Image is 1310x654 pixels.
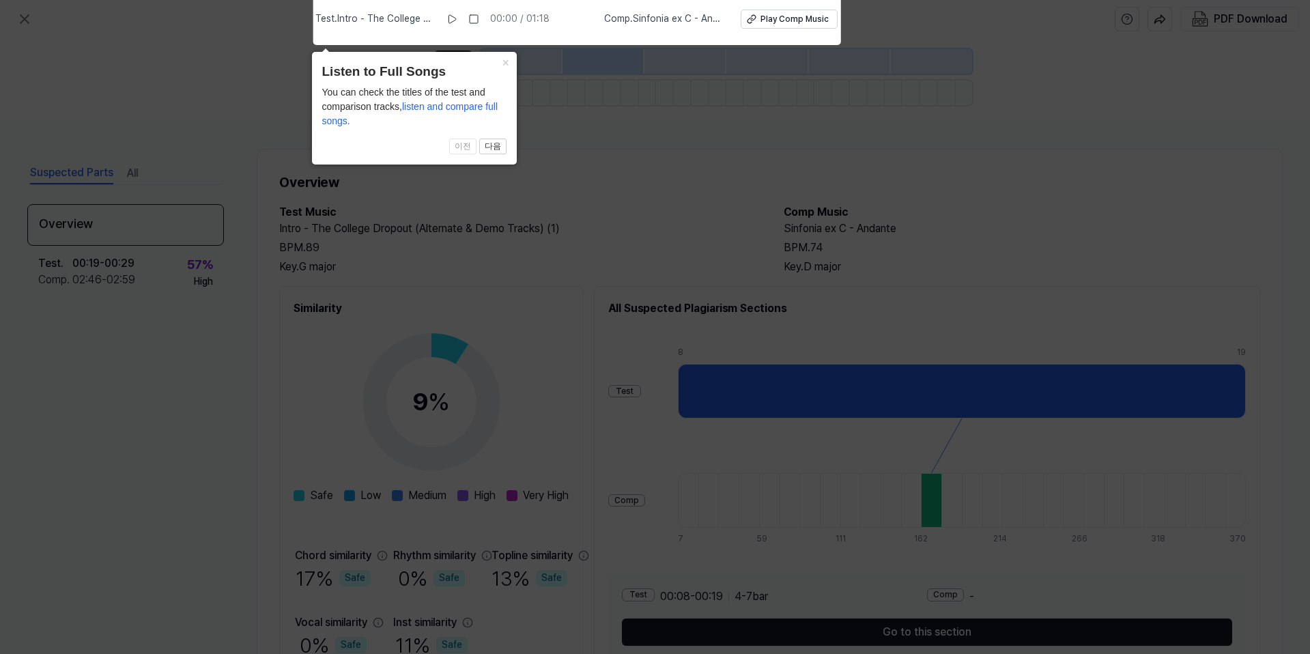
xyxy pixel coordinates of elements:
[322,85,507,128] div: You can check the titles of the test and comparison tracks,
[490,12,550,26] div: 00:00 / 01:18
[315,12,436,26] span: Test . Intro - The College Dropout (Alternate & Demo Tracks) (1)
[741,10,838,29] button: Play Comp Music
[495,52,517,71] button: Close
[322,101,498,126] span: listen and compare full songs.
[479,139,507,155] button: 다음
[604,12,724,26] span: Comp . Sinfonia ex C - Andante
[322,62,507,82] header: Listen to Full Songs
[760,14,829,25] div: Play Comp Music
